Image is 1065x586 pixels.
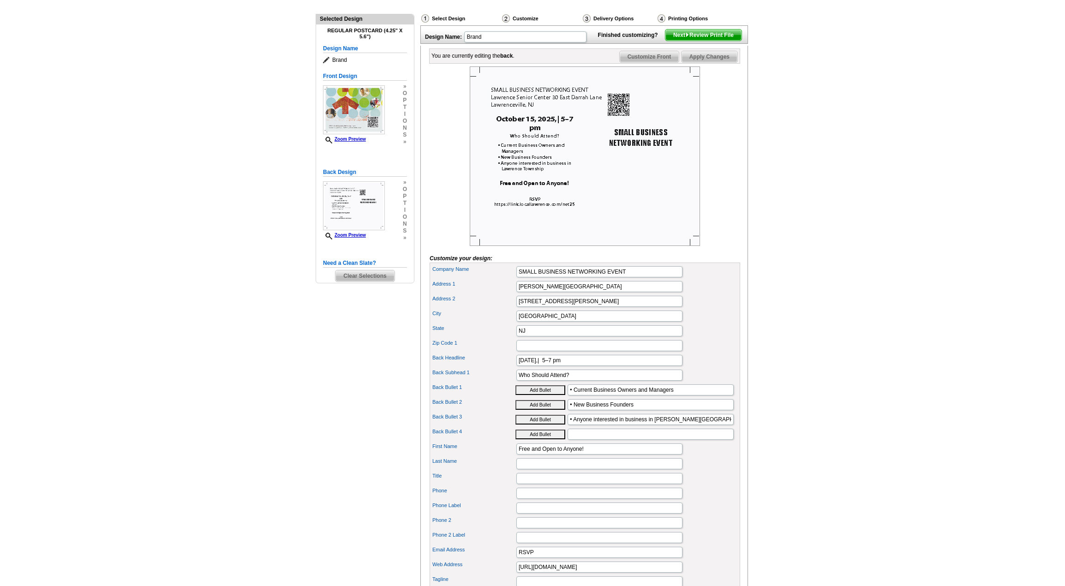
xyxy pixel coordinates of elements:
[421,14,429,23] img: Select Design
[403,90,407,97] span: o
[323,28,407,40] h4: Regular Postcard (4.25" x 5.6")
[432,324,515,332] label: State
[432,354,515,362] label: Back Headline
[403,132,407,138] span: s
[620,51,679,62] span: Customize Front
[403,193,407,200] span: p
[403,125,407,132] span: n
[657,14,739,23] div: Printing Options
[432,442,515,450] label: First Name
[501,14,582,25] div: Customize
[432,575,515,583] label: Tagline
[598,32,664,38] strong: Finished customizing?
[432,472,515,480] label: Title
[432,561,515,568] label: Web Address
[432,383,515,391] label: Back Bullet 1
[432,265,515,273] label: Company Name
[403,234,407,241] span: »
[432,310,515,317] label: City
[403,221,407,227] span: n
[432,295,515,303] label: Address 2
[403,179,407,186] span: »
[432,398,515,406] label: Back Bullet 2
[432,502,515,509] label: Phone Label
[583,14,591,23] img: Delivery Options
[658,14,665,23] img: Printing Options & Summary
[432,487,515,495] label: Phone
[403,207,407,214] span: i
[432,280,515,288] label: Address 1
[403,227,407,234] span: s
[432,413,515,421] label: Back Bullet 3
[431,52,515,60] div: You are currently editing the .
[323,259,407,268] h5: Need a Clean Slate?
[403,104,407,111] span: t
[323,72,407,81] h5: Front Design
[323,44,407,53] h5: Design Name
[515,415,565,425] button: Add Bullet
[403,214,407,221] span: o
[323,137,366,142] a: Zoom Preview
[432,516,515,524] label: Phone 2
[432,339,515,347] label: Zip Code 1
[323,233,366,238] a: Zoom Preview
[665,30,742,41] span: Next Review Print File
[515,400,565,410] button: Add Bullet
[403,97,407,104] span: p
[403,118,407,125] span: o
[432,531,515,539] label: Phone 2 Label
[403,200,407,207] span: t
[316,14,414,23] div: Selected Design
[500,53,513,59] b: back
[430,255,492,262] i: Customize your design:
[682,51,737,62] span: Apply Changes
[403,83,407,90] span: »
[515,385,565,395] button: Add Bullet
[582,14,657,23] div: Delivery Options
[432,369,515,377] label: Back Subhead 1
[880,371,1065,586] iframe: LiveChat chat widget
[323,85,385,134] img: Z18894136_00001_1.jpg
[335,270,394,281] span: Clear Selections
[685,33,689,37] img: button-next-arrow-white.png
[470,66,700,246] img: Z18894136_00001_2.jpg
[425,34,462,40] strong: Design Name:
[323,55,407,65] span: Brand
[403,186,407,193] span: o
[432,546,515,554] label: Email Address
[432,428,515,436] label: Back Bullet 4
[403,138,407,145] span: »
[403,111,407,118] span: i
[323,168,407,177] h5: Back Design
[323,181,385,230] img: Z18894136_00001_2.jpg
[420,14,501,25] div: Select Design
[515,430,565,439] button: Add Bullet
[502,14,510,23] img: Customize
[432,457,515,465] label: Last Name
